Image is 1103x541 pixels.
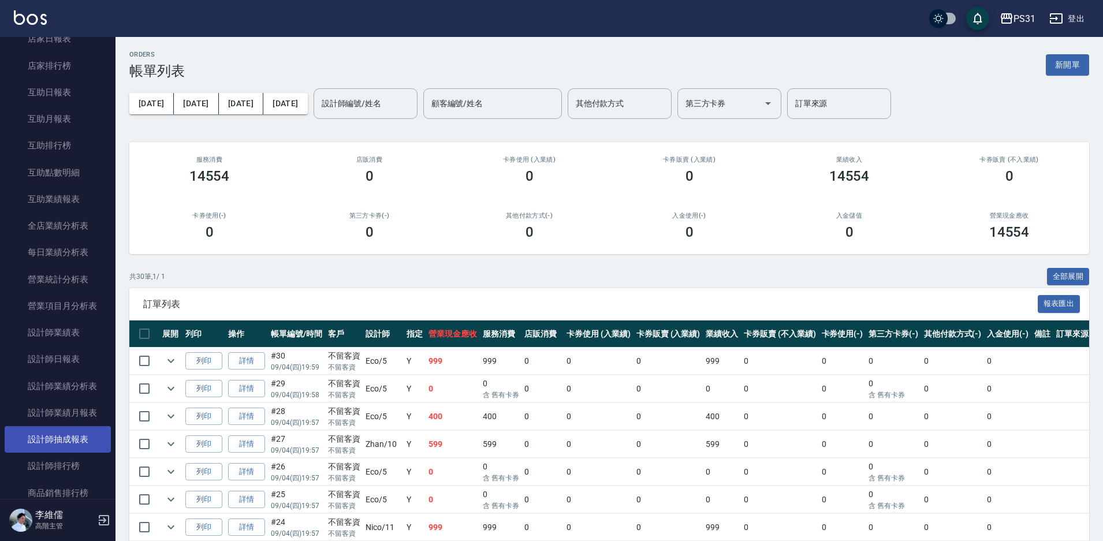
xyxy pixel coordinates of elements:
[426,486,480,513] td: 0
[526,168,534,184] h3: 0
[5,480,111,506] a: 商品銷售排行榜
[943,156,1075,163] h2: 卡券販賣 (不入業績)
[228,518,265,536] a: 詳情
[1031,320,1053,348] th: 備註
[159,320,182,348] th: 展開
[143,299,1038,310] span: 訂單列表
[995,7,1040,31] button: PS31
[703,348,741,375] td: 999
[483,473,519,483] p: 含 舊有卡券
[185,408,222,426] button: 列印
[634,320,703,348] th: 卡券販賣 (入業績)
[984,431,1031,458] td: 0
[564,431,634,458] td: 0
[703,458,741,486] td: 0
[303,156,435,163] h2: 店販消費
[162,352,180,370] button: expand row
[263,93,307,114] button: [DATE]
[741,348,818,375] td: 0
[783,156,915,163] h2: 業績收入
[521,375,564,402] td: 0
[185,463,222,481] button: 列印
[363,514,404,541] td: Nico /11
[268,486,325,513] td: #25
[866,375,921,402] td: 0
[271,390,322,400] p: 09/04 (四) 19:58
[363,431,404,458] td: Zhan /10
[5,186,111,212] a: 互助業績報表
[268,320,325,348] th: 帳單編號/時間
[869,473,918,483] p: 含 舊有卡券
[741,375,818,402] td: 0
[5,239,111,266] a: 每日業績分析表
[819,458,866,486] td: 0
[819,514,866,541] td: 0
[143,156,275,163] h3: 服務消費
[984,486,1031,513] td: 0
[480,458,522,486] td: 0
[703,375,741,402] td: 0
[564,514,634,541] td: 0
[623,212,755,219] h2: 入金使用(-)
[303,212,435,219] h2: 第三方卡券(-)
[9,509,32,532] img: Person
[228,380,265,398] a: 詳情
[866,403,921,430] td: 0
[404,458,426,486] td: Y
[741,431,818,458] td: 0
[1047,268,1090,286] button: 全部展開
[404,320,426,348] th: 指定
[984,375,1031,402] td: 0
[703,403,741,430] td: 400
[426,375,480,402] td: 0
[866,514,921,541] td: 0
[426,458,480,486] td: 0
[14,10,47,25] img: Logo
[845,224,854,240] h3: 0
[480,431,522,458] td: 599
[363,320,404,348] th: 設計師
[921,431,985,458] td: 0
[5,159,111,186] a: 互助點數明細
[1053,320,1091,348] th: 訂單來源
[268,375,325,402] td: #29
[741,458,818,486] td: 0
[819,320,866,348] th: 卡券使用(-)
[703,320,741,348] th: 業績收入
[185,518,222,536] button: 列印
[634,514,703,541] td: 0
[271,528,322,539] p: 09/04 (四) 19:57
[526,224,534,240] h3: 0
[328,516,360,528] div: 不留客資
[268,348,325,375] td: #30
[5,346,111,372] a: 設計師日報表
[162,408,180,425] button: expand row
[966,7,989,30] button: save
[634,375,703,402] td: 0
[521,320,564,348] th: 店販消費
[228,435,265,453] a: 詳情
[741,514,818,541] td: 0
[483,390,519,400] p: 含 舊有卡券
[623,156,755,163] h2: 卡券販賣 (入業績)
[483,501,519,511] p: 含 舊有卡券
[328,433,360,445] div: 不留客資
[271,501,322,511] p: 09/04 (四) 19:57
[328,445,360,456] p: 不留客資
[268,458,325,486] td: #26
[5,453,111,479] a: 設計師排行榜
[426,320,480,348] th: 營業現金應收
[989,224,1030,240] h3: 14554
[921,375,985,402] td: 0
[363,458,404,486] td: Eco /5
[268,514,325,541] td: #24
[328,488,360,501] div: 不留客資
[228,352,265,370] a: 詳情
[480,486,522,513] td: 0
[5,132,111,159] a: 互助排行榜
[634,403,703,430] td: 0
[219,93,263,114] button: [DATE]
[703,486,741,513] td: 0
[1045,8,1089,29] button: 登出
[521,348,564,375] td: 0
